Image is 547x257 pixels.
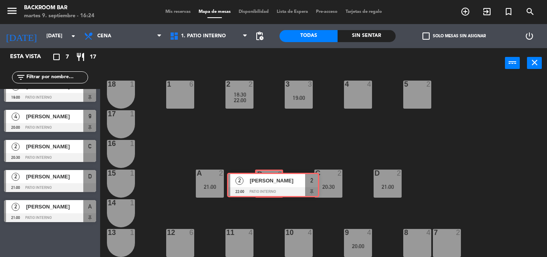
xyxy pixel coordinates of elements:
[6,5,18,17] i: menu
[26,73,88,82] input: Filtrar por nombre...
[422,32,486,40] label: Solo mesas sin asignar
[344,243,372,249] div: 20:00
[97,33,111,39] span: Cena
[525,31,534,41] i: power_settings_new
[219,170,224,177] div: 2
[249,81,253,88] div: 2
[12,113,20,121] span: 4
[4,52,58,62] div: Esta vista
[130,170,135,177] div: 1
[530,58,539,67] i: close
[367,81,372,88] div: 4
[130,81,135,88] div: 1
[189,81,194,88] div: 6
[6,5,18,20] button: menu
[482,7,492,16] i: exit_to_app
[234,97,246,103] span: 22:00
[278,171,282,178] div: 2
[374,184,402,190] div: 21:00
[66,53,69,62] span: 7
[12,143,20,151] span: 2
[196,184,224,190] div: 21:00
[255,31,264,41] span: pending_actions
[456,229,461,236] div: 2
[226,229,227,236] div: 11
[286,229,286,236] div: 10
[426,81,431,88] div: 2
[181,33,226,39] span: 1. PATIO INTERNO
[505,57,520,69] button: power_input
[130,229,135,236] div: 1
[235,10,273,14] span: Disponibilidad
[226,81,227,88] div: 2
[52,52,61,62] i: crop_square
[367,229,372,236] div: 4
[26,202,83,211] span: [PERSON_NAME]
[397,170,402,177] div: 2
[314,184,342,190] div: 20:30
[76,52,85,62] i: restaurant
[234,91,246,98] span: 18:30
[312,10,342,14] span: Pre-acceso
[273,10,312,14] span: Lista de Espera
[68,31,78,41] i: arrow_drop_down
[189,229,194,236] div: 6
[461,7,470,16] i: add_circle_outline
[342,10,386,14] span: Tarjetas de regalo
[527,57,542,69] button: close
[508,58,517,67] i: power_input
[88,202,92,211] span: A
[161,10,195,14] span: Mis reservas
[130,110,135,117] div: 1
[338,170,342,177] div: 2
[26,172,83,181] span: [PERSON_NAME]
[374,170,375,177] div: D
[308,229,313,236] div: 4
[12,203,20,211] span: 2
[26,142,83,151] span: [PERSON_NAME]
[504,7,513,16] i: turned_in_not
[24,12,95,20] div: martes 9. septiembre - 16:24
[249,229,253,236] div: 4
[12,83,20,91] span: 3
[195,10,235,14] span: Mapa de mesas
[308,81,313,88] div: 3
[286,81,286,88] div: 3
[338,30,396,42] div: Sin sentar
[130,140,135,147] div: 1
[12,173,20,181] span: 2
[26,112,83,121] span: [PERSON_NAME]
[285,95,313,101] div: 19:00
[130,199,135,206] div: 1
[525,7,535,16] i: search
[88,172,92,181] span: D
[24,4,95,12] div: Backroom Bar
[88,111,91,121] span: 9
[16,73,26,82] i: filter_list
[422,32,430,40] span: check_box_outline_blank
[280,30,338,42] div: Todas
[90,53,96,62] span: 17
[426,229,431,236] div: 4
[88,142,91,151] span: C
